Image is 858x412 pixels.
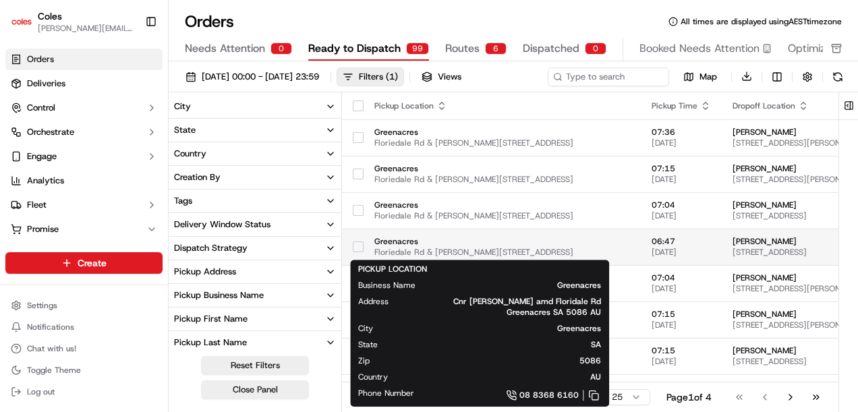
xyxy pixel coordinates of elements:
div: Pickup Location [374,100,630,111]
div: 6 [485,42,507,55]
button: Promise [5,218,163,240]
span: Chat with us! [27,343,76,354]
button: Engage [5,146,163,167]
button: Toggle Theme [5,361,163,380]
button: City [169,95,341,118]
span: 5086 [391,355,601,366]
div: 0 [270,42,292,55]
a: Analytics [5,170,163,192]
span: Map [699,71,717,83]
span: Business Name [358,280,416,291]
img: Coles [11,11,32,32]
span: City [358,323,373,334]
div: We're available if you need us! [46,142,171,152]
span: Greenacres [374,127,630,138]
div: 📗 [13,196,24,207]
span: 07:04 [652,200,711,210]
button: ColesColes[PERSON_NAME][EMAIL_ADDRESS][PERSON_NAME][PERSON_NAME][DOMAIN_NAME] [5,5,140,38]
span: Floriedale Rd & [PERSON_NAME][STREET_ADDRESS] [374,210,630,221]
span: Views [438,71,461,83]
span: Notifications [27,322,74,332]
span: Knowledge Base [27,195,103,208]
span: All times are displayed using AEST timezone [681,16,842,27]
div: State [174,124,196,136]
span: State [358,339,378,350]
button: State [169,119,341,142]
div: Tags [174,195,192,207]
span: 07:04 [652,272,711,283]
span: [DATE] [652,320,711,330]
div: Filters [359,71,398,83]
a: Deliveries [5,73,163,94]
span: Settings [27,300,57,311]
span: [DATE] [652,283,711,294]
span: [DATE] [652,138,711,148]
span: Toggle Theme [27,365,81,376]
span: Greenacres [437,280,601,291]
span: Greenacres [374,163,630,174]
button: Notifications [5,318,163,336]
span: AU [409,372,601,382]
button: Control [5,97,163,119]
div: Dispatch Strategy [174,242,248,254]
span: Routes [445,40,480,57]
button: Pickup Business Name [169,284,341,307]
span: Zip [358,355,370,366]
span: [DATE] [652,174,711,185]
span: Greenacres [374,236,630,247]
span: Engage [27,150,57,163]
span: 07:15 [652,163,711,174]
div: Delivery Window Status [174,218,270,231]
a: 📗Knowledge Base [8,189,109,214]
span: Orchestrate [27,126,74,138]
span: Orders [27,53,54,65]
button: Refresh [828,67,847,86]
button: Settings [5,296,163,315]
img: 1736555255976-a54dd68f-1ca7-489b-9aae-adbdc363a1c4 [13,128,38,152]
button: Reset Filters [201,356,309,375]
div: 💻 [114,196,125,207]
span: Dispatched [523,40,579,57]
span: Country [358,372,388,382]
div: Pickup Time [652,100,711,111]
button: Dispatch Strategy [169,237,341,260]
button: Orchestrate [5,121,163,143]
button: Pickup Last Name [169,331,341,354]
span: 07:15 [652,345,711,356]
p: Welcome 👋 [13,53,246,75]
span: Promise [27,223,59,235]
span: Needs Attention [185,40,265,57]
span: Control [27,102,55,114]
span: [DATE] [652,210,711,221]
span: [PERSON_NAME][EMAIL_ADDRESS][PERSON_NAME][PERSON_NAME][DOMAIN_NAME] [38,23,134,34]
span: Fleet [27,199,47,211]
button: Fleet [5,194,163,216]
button: Tags [169,189,341,212]
span: PICKUP LOCATION [358,264,427,274]
button: Delivery Window Status [169,213,341,236]
button: [DATE] 00:00 - [DATE] 23:59 [179,67,325,86]
span: 07:15 [652,309,711,320]
span: Floriedale Rd & [PERSON_NAME][STREET_ADDRESS] [374,138,630,148]
span: [DATE] [652,247,711,258]
button: Filters(1) [337,67,404,86]
button: Country [169,142,341,165]
div: Pickup First Name [174,313,248,325]
button: Views [416,67,467,86]
div: Start new chat [46,128,221,142]
span: Floriedale Rd & [PERSON_NAME][STREET_ADDRESS] [374,247,630,258]
span: API Documentation [127,195,217,208]
span: Booked Needs Attention [639,40,760,57]
a: 08 8368 6160 [436,388,601,403]
button: Coles [38,9,62,23]
span: Greenacres [395,323,601,334]
button: Create [5,252,163,274]
span: Log out [27,386,55,397]
button: Map [675,69,726,85]
a: Powered byPylon [95,227,163,238]
span: Ready to Dispatch [308,40,401,57]
span: [DATE] 00:00 - [DATE] 23:59 [202,71,319,83]
button: Pickup Address [169,260,341,283]
span: SA [399,339,601,350]
span: Cnr [PERSON_NAME] amd Floridale Rd Greenacres SA 5086 AU [410,296,601,318]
